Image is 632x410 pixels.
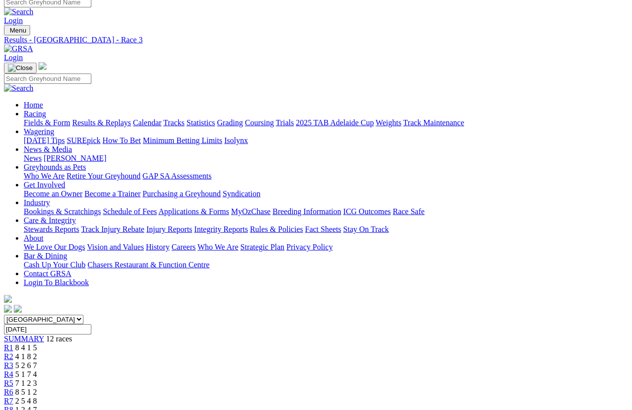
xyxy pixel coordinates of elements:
a: Contact GRSA [24,269,71,278]
a: Wagering [24,127,54,136]
a: Weights [376,118,401,127]
a: Get Involved [24,181,65,189]
a: Track Injury Rebate [81,225,144,233]
a: Become a Trainer [84,189,141,198]
a: Home [24,101,43,109]
a: Coursing [245,118,274,127]
img: logo-grsa-white.png [4,295,12,303]
a: Results - [GEOGRAPHIC_DATA] - Race 3 [4,36,628,44]
div: Greyhounds as Pets [24,172,628,181]
span: 2 5 4 8 [15,397,37,405]
a: Integrity Reports [194,225,248,233]
a: Purchasing a Greyhound [143,189,221,198]
span: 4 1 8 2 [15,352,37,361]
a: Become an Owner [24,189,82,198]
a: News & Media [24,145,72,153]
a: Fact Sheets [305,225,341,233]
button: Toggle navigation [4,25,30,36]
a: About [24,234,43,242]
div: Industry [24,207,628,216]
a: Breeding Information [273,207,341,216]
a: Bookings & Scratchings [24,207,101,216]
a: R1 [4,343,13,352]
span: 7 1 2 3 [15,379,37,387]
span: 5 1 7 4 [15,370,37,378]
a: Vision and Values [87,243,144,251]
img: Search [4,84,34,93]
a: Care & Integrity [24,216,76,224]
a: R7 [4,397,13,405]
a: We Love Our Dogs [24,243,85,251]
a: ICG Outcomes [343,207,391,216]
input: Search [4,74,91,84]
img: GRSA [4,44,33,53]
a: R3 [4,361,13,370]
a: Bar & Dining [24,252,67,260]
div: Racing [24,118,628,127]
a: Cash Up Your Club [24,261,85,269]
a: Grading [217,118,243,127]
a: Tracks [163,118,185,127]
a: Isolynx [224,136,248,145]
a: Stewards Reports [24,225,79,233]
div: News & Media [24,154,628,163]
span: 8 4 1 5 [15,343,37,352]
div: Bar & Dining [24,261,628,269]
a: R5 [4,379,13,387]
a: R2 [4,352,13,361]
span: 5 2 6 7 [15,361,37,370]
span: 12 races [46,335,72,343]
a: MyOzChase [231,207,271,216]
a: Syndication [223,189,260,198]
a: Schedule of Fees [103,207,157,216]
a: SUREpick [67,136,100,145]
a: History [146,243,169,251]
span: 8 5 1 2 [15,388,37,396]
a: Stay On Track [343,225,389,233]
a: [DATE] Tips [24,136,65,145]
input: Select date [4,324,91,335]
button: Toggle navigation [4,63,37,74]
a: Login [4,16,23,25]
a: Who We Are [24,172,65,180]
a: Statistics [187,118,215,127]
div: Get Involved [24,189,628,198]
a: How To Bet [103,136,141,145]
a: Login [4,53,23,62]
img: Search [4,7,34,16]
a: Careers [171,243,196,251]
div: About [24,243,628,252]
a: 2025 TAB Adelaide Cup [296,118,374,127]
a: SUMMARY [4,335,44,343]
span: Menu [10,27,26,34]
a: Minimum Betting Limits [143,136,222,145]
a: Trials [276,118,294,127]
a: Calendar [133,118,161,127]
a: R6 [4,388,13,396]
a: Racing [24,110,46,118]
a: [PERSON_NAME] [43,154,106,162]
img: logo-grsa-white.png [39,62,46,70]
div: Care & Integrity [24,225,628,234]
img: twitter.svg [14,305,22,313]
a: Strategic Plan [240,243,284,251]
a: Applications & Forms [158,207,229,216]
a: Injury Reports [146,225,192,233]
a: Results & Replays [72,118,131,127]
a: Fields & Form [24,118,70,127]
a: R4 [4,370,13,378]
a: Privacy Policy [286,243,333,251]
img: facebook.svg [4,305,12,313]
a: Retire Your Greyhound [67,172,141,180]
a: Greyhounds as Pets [24,163,86,171]
a: Track Maintenance [403,118,464,127]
